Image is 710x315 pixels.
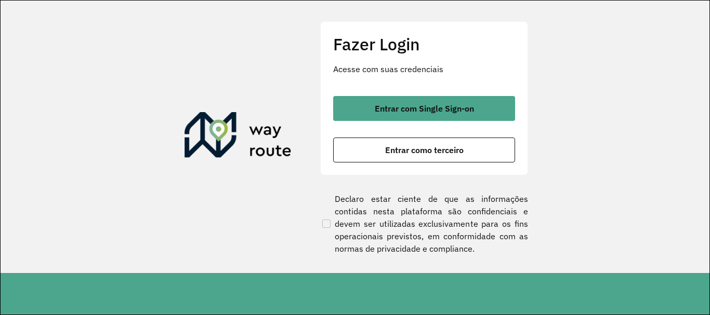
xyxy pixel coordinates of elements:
span: Entrar com Single Sign-on [375,104,474,113]
p: Acesse com suas credenciais [333,63,515,75]
button: button [333,138,515,162]
img: Roteirizador AmbevTech [185,112,292,162]
span: Entrar como terceiro [385,146,464,154]
button: button [333,96,515,121]
label: Declaro estar ciente de que as informações contidas nesta plataforma são confidenciais e devem se... [320,193,528,255]
h2: Fazer Login [333,34,515,54]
